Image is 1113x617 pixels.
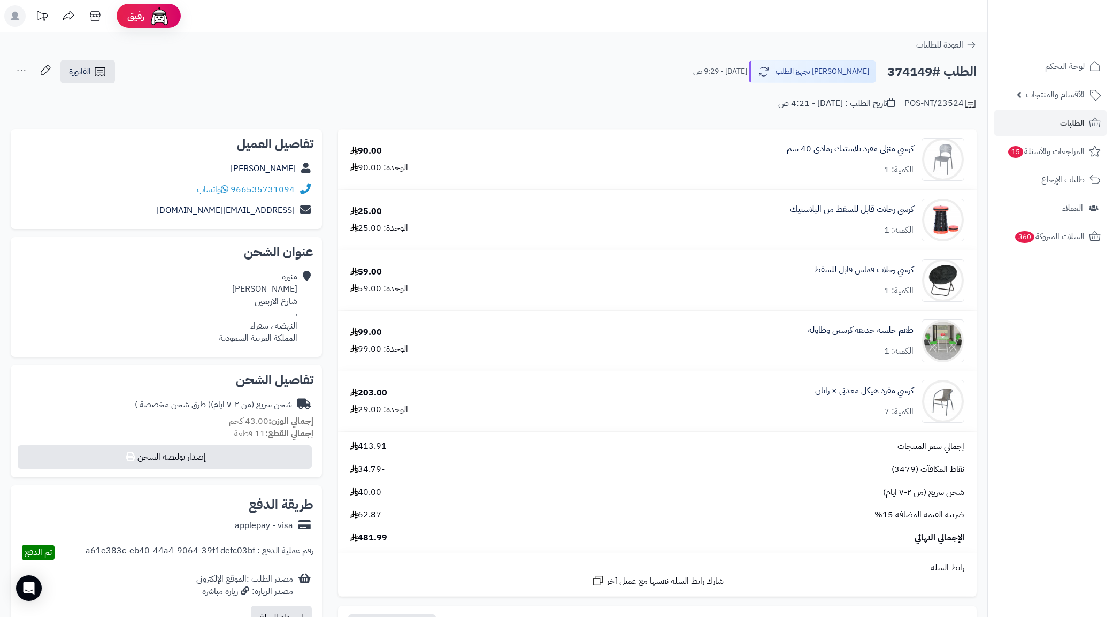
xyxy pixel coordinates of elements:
[1008,146,1023,158] span: 15
[350,387,387,399] div: 203.00
[86,545,313,560] div: رقم عملية الدفع : a61e383c-eb40-44a4-9064-39f1defc03bf
[350,283,408,295] div: الوحدة: 59.00
[1040,26,1103,49] img: logo-2.png
[897,440,964,453] span: إجمالي سعر المنتجات
[874,509,964,521] span: ضريبة القيمة المضافة 15%
[884,406,914,418] div: الكمية: 7
[922,199,964,241] img: 1730301097-110102650007-90x90.jpg
[350,326,382,339] div: 99.00
[1026,87,1085,102] span: الأقسام والمنتجات
[994,54,1107,79] a: لوحة التحكم
[342,562,972,574] div: رابط السلة
[787,143,914,155] a: كرسي منزلي مفرد بلاستيك رمادي 40 سم
[1015,231,1035,243] span: 360
[350,403,408,416] div: الوحدة: 29.00
[994,224,1107,249] a: السلات المتروكة360
[135,398,211,411] span: ( طرق شحن مخصصة )
[18,445,312,469] button: إصدار بوليصة الشحن
[892,463,964,476] span: نقاط المكافآت (3479)
[778,97,895,110] div: تاريخ الطلب : [DATE] - 4:21 ص
[28,5,55,29] a: تحديثات المنصة
[16,575,42,601] div: Open Intercom Messenger
[197,183,228,196] a: واتساب
[607,575,724,588] span: شارك رابط السلة نفسها مع عميل آخر
[1014,229,1085,244] span: السلات المتروكة
[994,167,1107,193] a: طلبات الإرجاع
[922,138,964,181] img: 1728835947-110102090193-90x90.jpg
[915,532,964,544] span: الإجمالي النهائي
[350,145,382,157] div: 90.00
[904,97,977,110] div: POS-NT/23524
[249,498,313,511] h2: طريقة الدفع
[916,39,963,51] span: العودة للطلبات
[922,259,964,302] img: 1732721509-110102090206-90x90.jpg
[350,486,381,499] span: 40.00
[1060,116,1085,131] span: الطلبات
[790,203,914,216] a: كرسي رحلات قابل للسفط من البلاستيك
[265,427,313,440] strong: إجمالي القطع:
[1007,144,1085,159] span: المراجعات والأسئلة
[884,345,914,357] div: الكمية: 1
[69,65,91,78] span: الفاتورة
[884,164,914,176] div: الكمية: 1
[229,415,313,428] small: 43.00 كجم
[234,427,313,440] small: 11 قطعة
[749,60,876,83] button: [PERSON_NAME] تجهيز الطلب
[1045,59,1085,74] span: لوحة التحكم
[350,222,408,234] div: الوحدة: 25.00
[884,285,914,297] div: الكمية: 1
[1062,201,1083,216] span: العملاء
[808,324,914,337] a: طقم جلسة حديقة كرسين وطاولة
[350,440,387,453] span: 413.91
[693,66,747,77] small: [DATE] - 9:29 ص
[19,138,313,150] h2: تفاصيل العميل
[916,39,977,51] a: العودة للطلبات
[350,266,382,278] div: 59.00
[1041,172,1085,187] span: طلبات الإرجاع
[350,463,385,476] span: -34.79
[994,139,1107,164] a: المراجعات والأسئلة15
[196,585,293,598] div: مصدر الزيارة: زيارة مباشرة
[196,573,293,598] div: مصدر الطلب :الموقع الإلكتروني
[25,546,52,559] span: تم الدفع
[350,162,408,174] div: الوحدة: 90.00
[884,224,914,237] div: الكمية: 1
[60,60,115,83] a: الفاتورة
[922,380,964,423] img: 1736602175-110102090207-90x90.jpg
[149,5,170,27] img: ai-face.png
[235,520,293,532] div: applepay - visa
[994,110,1107,136] a: الطلبات
[887,61,977,83] h2: الطلب #374149
[814,264,914,276] a: كرسي رحلات قماش قابل للسفط
[268,415,313,428] strong: إجمالي الوزن:
[231,183,295,196] a: 966535731094
[219,271,297,344] div: منيره [PERSON_NAME] شارع الاربعين ، النهضه ، شقراء المملكة العربية السعودية
[350,509,381,521] span: 62.87
[127,10,144,22] span: رفيق
[157,204,295,217] a: [EMAIL_ADDRESS][DOMAIN_NAME]
[19,246,313,258] h2: عنوان الشحن
[231,162,296,175] a: [PERSON_NAME]
[592,574,724,588] a: شارك رابط السلة نفسها مع عميل آخر
[135,399,292,411] div: شحن سريع (من ٢-٧ ايام)
[350,343,408,355] div: الوحدة: 99.00
[815,385,914,397] a: كرسي مفرد هيكل معدني × راتان
[19,374,313,386] h2: تفاصيل الشحن
[350,532,387,544] span: 481.99
[994,195,1107,221] a: العملاء
[350,205,382,218] div: 25.00
[922,319,964,362] img: 1754463122-110124010020-90x90.jpg
[883,486,964,499] span: شحن سريع (من ٢-٧ ايام)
